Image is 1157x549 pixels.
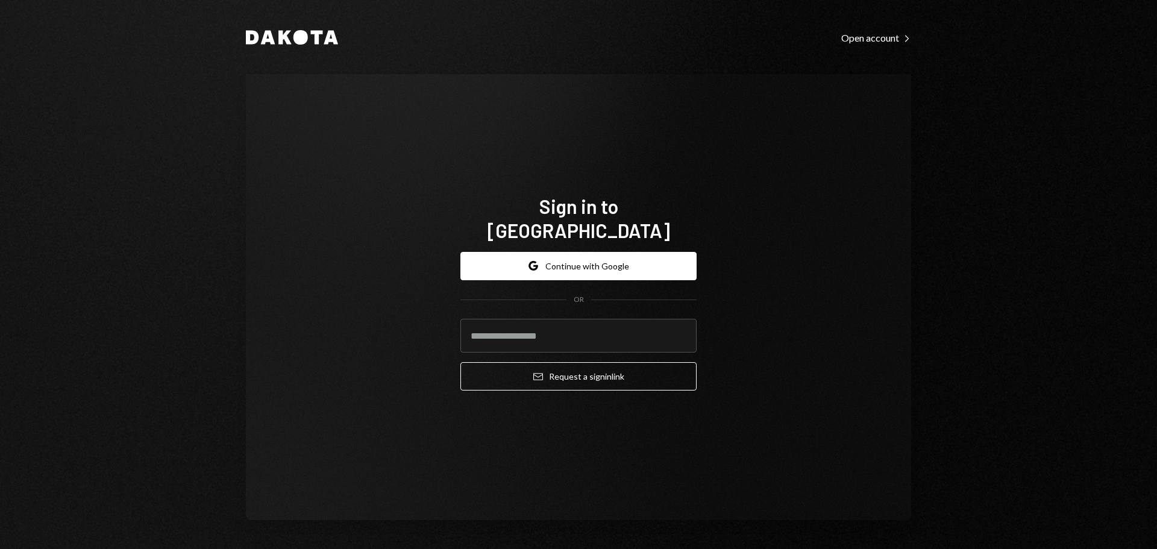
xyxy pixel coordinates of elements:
div: OR [574,295,584,305]
button: Continue with Google [460,252,697,280]
div: Open account [841,32,911,44]
h1: Sign in to [GEOGRAPHIC_DATA] [460,194,697,242]
a: Open account [841,31,911,44]
button: Request a signinlink [460,362,697,391]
